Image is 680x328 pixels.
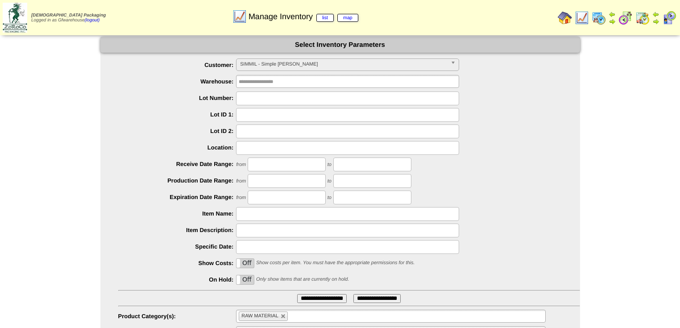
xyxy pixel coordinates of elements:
a: map [337,14,358,22]
div: OnOff [236,258,254,268]
label: Production Date Range: [118,177,236,184]
label: Show Costs: [118,260,236,266]
img: arrowright.gif [609,18,616,25]
span: RAW MATERIAL [241,313,278,319]
img: calendarblend.gif [618,11,633,25]
span: [DEMOGRAPHIC_DATA] Packaging [31,13,106,18]
img: calendarcustomer.gif [662,11,676,25]
label: Receive Date Range: [118,161,236,167]
img: arrowleft.gif [609,11,616,18]
span: SIMMIL - Simple [PERSON_NAME] [240,59,447,70]
label: Specific Date: [118,243,236,250]
label: Off [236,259,254,268]
span: Logged in as Gfwarehouse [31,13,106,23]
a: list [316,14,334,22]
span: to [328,179,332,184]
img: arrowleft.gif [652,11,659,18]
label: Location: [118,144,236,151]
a: (logout) [85,18,100,23]
label: Warehouse: [118,78,236,85]
span: Only show items that are currently on hold. [256,277,349,282]
label: Product Category(s): [118,313,236,320]
span: from [236,195,246,200]
img: calendarprod.gif [592,11,606,25]
label: Customer: [118,62,236,68]
label: On Hold: [118,276,236,283]
span: to [328,162,332,167]
img: home.gif [558,11,572,25]
label: Lot ID 1: [118,111,236,118]
img: calendarinout.gif [635,11,650,25]
span: from [236,179,246,184]
span: Show costs per item. You must have the appropriate permissions for this. [256,260,415,266]
label: Item Description: [118,227,236,233]
div: OnOff [236,275,254,285]
label: Lot Number: [118,95,236,101]
label: Lot ID 2: [118,128,236,134]
img: arrowright.gif [652,18,659,25]
label: Item Name: [118,210,236,217]
img: line_graph.gif [575,11,589,25]
span: from [236,162,246,167]
img: line_graph.gif [232,9,247,24]
label: Off [236,275,254,284]
span: Manage Inventory [249,12,358,21]
img: zoroco-logo-small.webp [3,3,27,33]
span: to [328,195,332,200]
label: Expiration Date Range: [118,194,236,200]
div: Select Inventory Parameters [100,37,580,53]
